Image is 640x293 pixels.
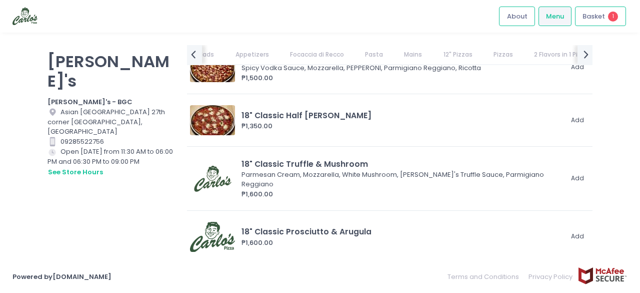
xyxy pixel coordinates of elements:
[241,238,562,248] div: ₱1,600.00
[47,167,103,178] button: see store hours
[565,59,589,76] button: Add
[433,45,482,64] a: 12" Pizzas
[280,45,353,64] a: Focaccia di Recco
[546,12,564,22] span: Menu
[47,97,132,107] b: [PERSON_NAME]'s - BGC
[507,12,527,22] span: About
[524,267,578,286] a: Privacy Policy
[190,163,235,193] img: 18" Classic Truffle & Mushroom
[241,110,562,121] div: 18" Classic Half [PERSON_NAME]
[241,226,562,237] div: 18" Classic Prosciutto & Arugula
[565,170,589,187] button: Add
[538,7,572,26] a: Menu
[47,52,174,91] p: [PERSON_NAME]'s
[47,107,174,137] div: Asian [GEOGRAPHIC_DATA] 27th corner [GEOGRAPHIC_DATA], [GEOGRAPHIC_DATA]
[577,267,627,284] img: mcafee-secure
[241,170,559,189] div: Parmesan Cream, Mozzarella, White Mushroom, [PERSON_NAME]'s Truffle Sauce, Parmigiano Reggiano
[225,45,278,64] a: Appetizers
[190,105,235,135] img: 18" Classic Half Marge
[47,147,174,177] div: Open [DATE] from 11:30 AM to 06:00 PM and 06:30 PM to 09:00 PM
[47,137,174,147] div: 09285522756
[190,222,235,252] img: 18" Classic Prosciutto & Arugula
[447,267,524,286] a: Terms and Conditions
[241,189,562,199] div: ₱1,600.00
[608,12,618,22] span: 1
[241,73,562,83] div: ₱1,500.00
[12,8,37,25] img: logo
[499,7,535,26] a: About
[355,45,393,64] a: Pasta
[524,45,598,64] a: 2 Flavors in 1 Pizza
[565,228,589,245] button: Add
[582,12,605,22] span: Basket
[483,45,522,64] a: Pizzas
[241,121,562,131] div: ₱1,350.00
[241,63,559,73] div: Spicy Vodka Sauce, Mozzarella, PEPPERONI, Parmigiano Reggiano, Ricotta
[190,52,235,82] img: 18" Classic Vodka PEP
[12,272,111,281] a: Powered by[DOMAIN_NAME]
[184,45,224,64] a: Salads
[394,45,432,64] a: Mains
[241,158,562,170] div: 18" Classic Truffle & Mushroom
[565,112,589,129] button: Add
